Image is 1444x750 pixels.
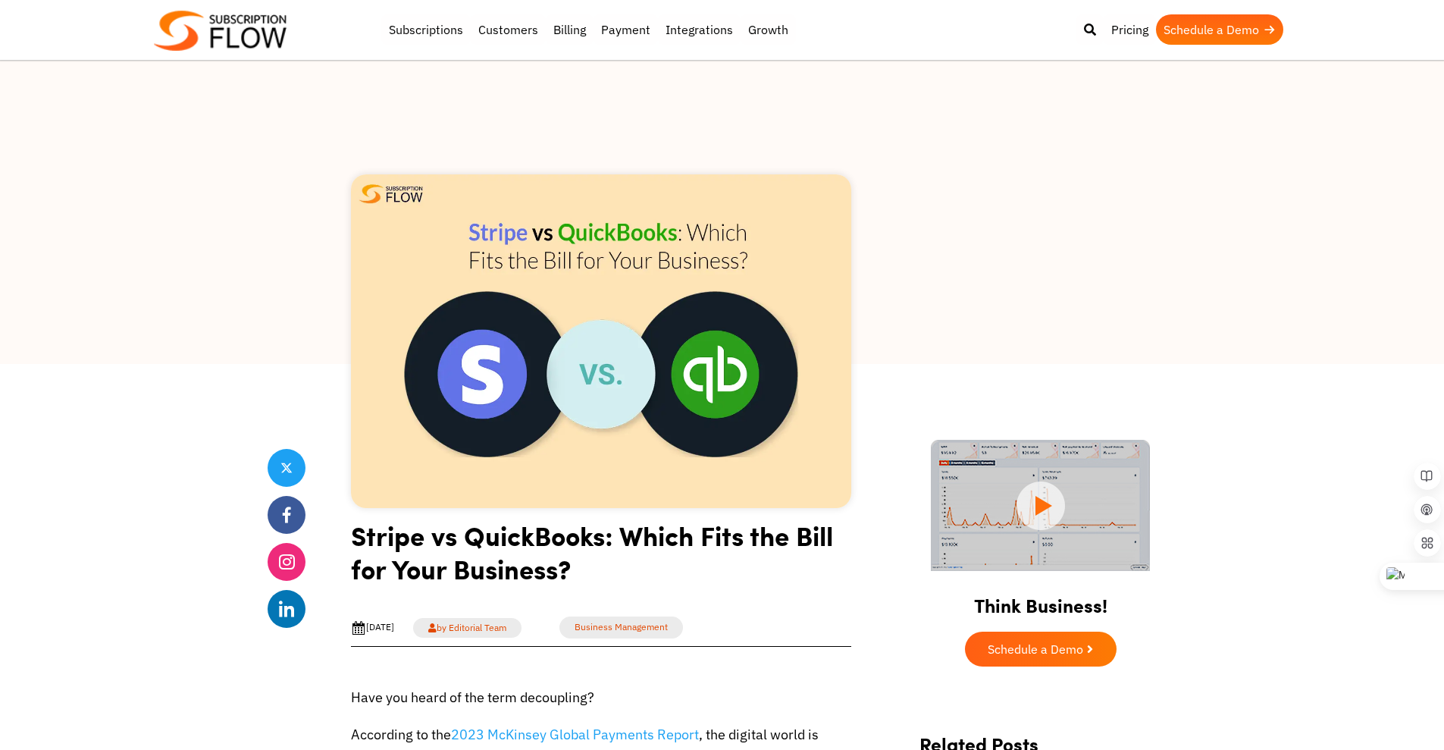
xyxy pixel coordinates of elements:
[351,174,851,508] img: Stripe vs QuickBooks Which Fits the Bill for Your Business
[351,519,851,597] h1: Stripe vs QuickBooks: Which Fits the Bill for Your Business?
[931,440,1150,571] img: intro video
[594,14,658,45] a: Payment
[741,14,796,45] a: Growth
[904,576,1177,624] h2: Think Business!
[559,617,683,639] a: Business Management
[413,618,522,638] a: by Editorial Team
[351,685,851,711] p: Have you heard of the term decoupling?
[965,632,1117,667] a: Schedule a Demo
[546,14,594,45] a: Billing
[471,14,546,45] a: Customers
[351,620,394,635] div: [DATE]
[154,11,287,51] img: Subscriptionflow
[451,726,699,743] a: 2023 McKinsey Global Payments Report
[1104,14,1156,45] a: Pricing
[658,14,741,45] a: Integrations
[988,643,1083,655] span: Schedule a Demo
[381,14,471,45] a: Subscriptions
[1156,14,1283,45] a: Schedule a Demo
